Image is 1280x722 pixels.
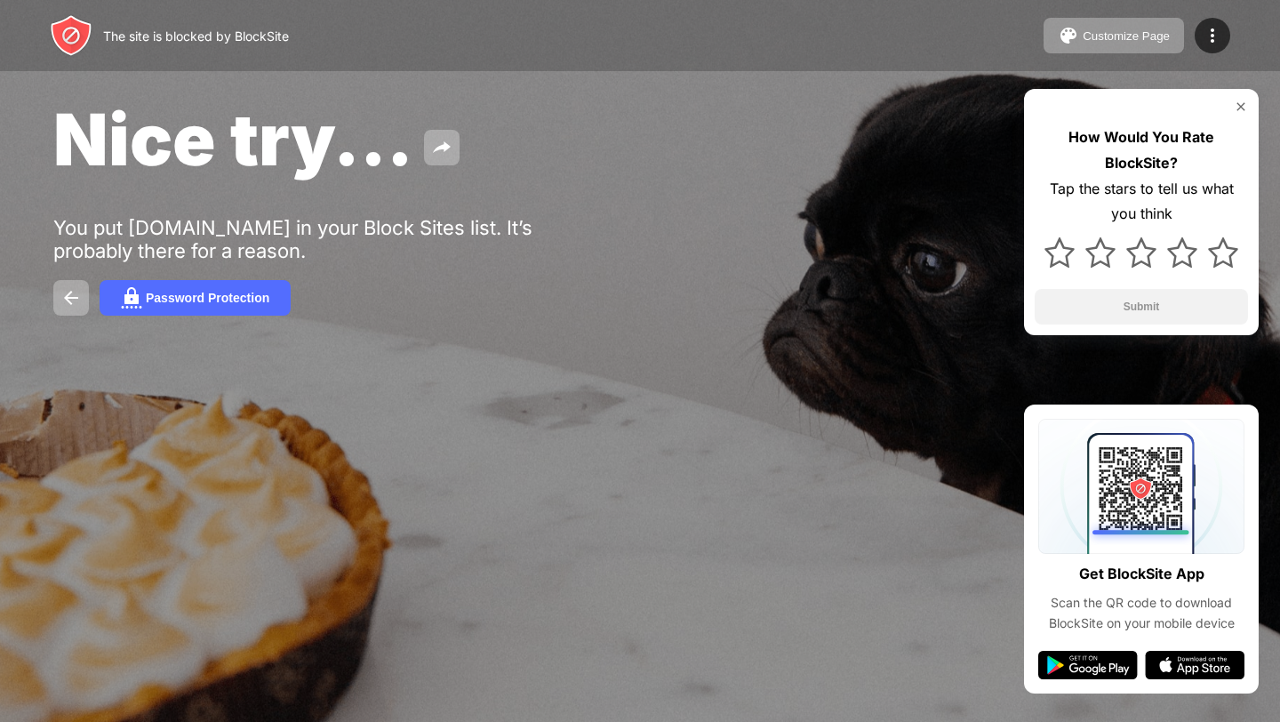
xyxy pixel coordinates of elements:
[1202,25,1223,46] img: menu-icon.svg
[1044,18,1184,53] button: Customize Page
[1083,29,1170,43] div: Customize Page
[1208,237,1238,268] img: star.svg
[1234,100,1248,114] img: rate-us-close.svg
[1145,651,1244,679] img: app-store.svg
[1044,237,1075,268] img: star.svg
[1038,593,1244,633] div: Scan the QR code to download BlockSite on your mobile device
[1035,124,1248,176] div: How Would You Rate BlockSite?
[60,287,82,309] img: back.svg
[146,291,269,305] div: Password Protection
[1035,176,1248,228] div: Tap the stars to tell us what you think
[50,14,92,57] img: header-logo.svg
[1085,237,1116,268] img: star.svg
[103,28,289,44] div: The site is blocked by BlockSite
[1038,651,1138,679] img: google-play.svg
[1038,419,1244,554] img: qrcode.svg
[1126,237,1156,268] img: star.svg
[1058,25,1079,46] img: pallet.svg
[53,96,413,182] span: Nice try...
[100,280,291,316] button: Password Protection
[53,216,603,262] div: You put [DOMAIN_NAME] in your Block Sites list. It’s probably there for a reason.
[121,287,142,309] img: password.svg
[1167,237,1197,268] img: star.svg
[1035,289,1248,325] button: Submit
[431,137,452,158] img: share.svg
[1079,561,1204,587] div: Get BlockSite App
